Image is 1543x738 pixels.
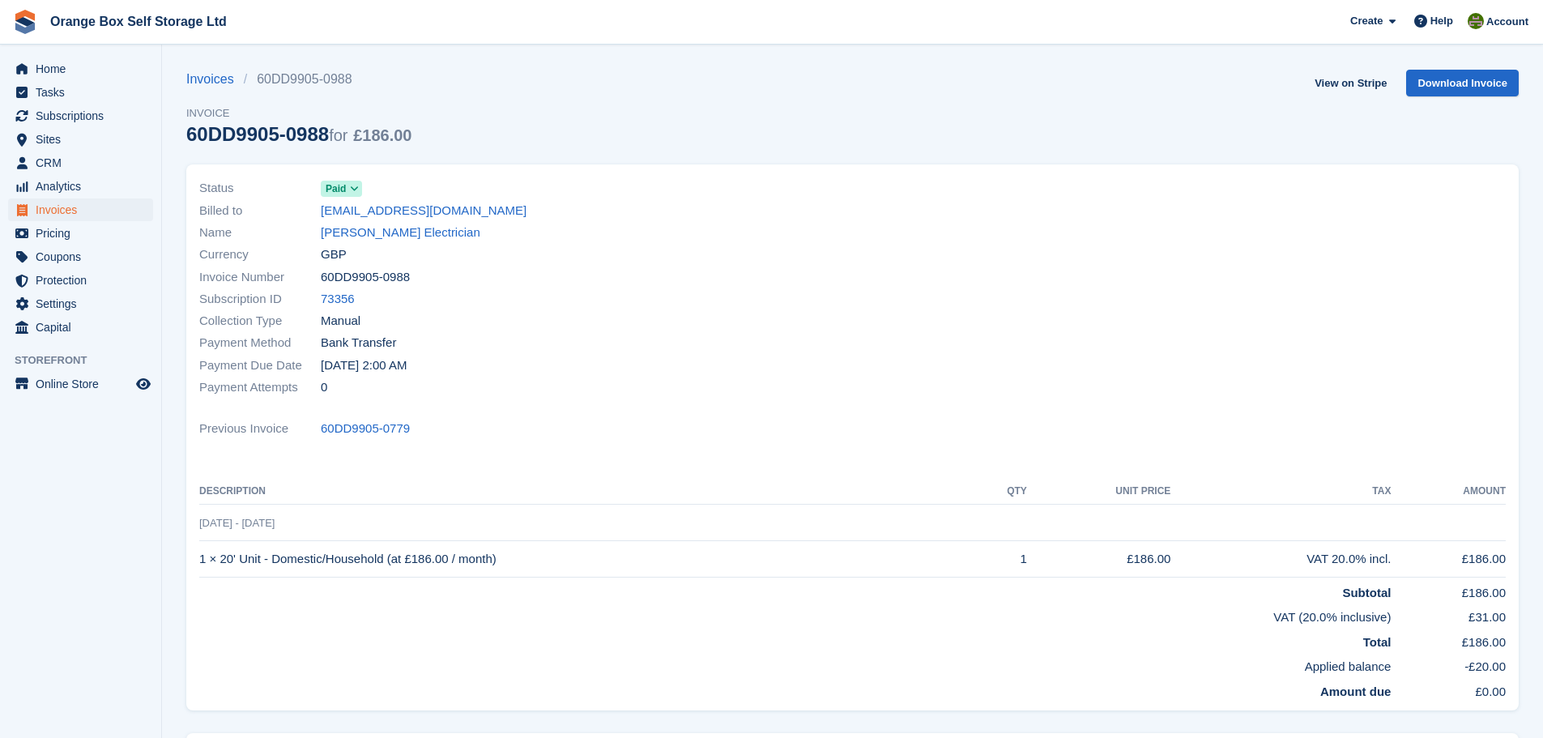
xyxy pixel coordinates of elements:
[8,151,153,174] a: menu
[8,105,153,127] a: menu
[1391,627,1506,652] td: £186.00
[13,10,37,34] img: stora-icon-8386f47178a22dfd0bd8f6a31ec36ba5ce8667c1dd55bd0f319d3a0aa187defe.svg
[199,517,275,529] span: [DATE] - [DATE]
[353,126,411,144] span: £186.00
[36,198,133,221] span: Invoices
[199,479,974,505] th: Description
[1350,13,1383,29] span: Create
[1170,550,1391,569] div: VAT 20.0% incl.
[199,541,974,578] td: 1 × 20' Unit - Domestic/Household (at £186.00 / month)
[329,126,347,144] span: for
[36,128,133,151] span: Sites
[199,179,321,198] span: Status
[199,651,1391,676] td: Applied balance
[321,378,327,397] span: 0
[1468,13,1484,29] img: Pippa White
[1406,70,1519,96] a: Download Invoice
[8,245,153,268] a: menu
[44,8,233,35] a: Orange Box Self Storage Ltd
[36,58,133,80] span: Home
[36,222,133,245] span: Pricing
[186,123,411,145] div: 60DD9905-0988
[1363,635,1392,649] strong: Total
[199,268,321,287] span: Invoice Number
[186,70,411,89] nav: breadcrumbs
[321,420,410,438] a: 60DD9905-0779
[134,374,153,394] a: Preview store
[36,245,133,268] span: Coupons
[8,222,153,245] a: menu
[321,356,407,375] time: 2025-08-02 01:00:00 UTC
[36,81,133,104] span: Tasks
[321,202,526,220] a: [EMAIL_ADDRESS][DOMAIN_NAME]
[1027,479,1171,505] th: Unit Price
[1486,14,1528,30] span: Account
[1391,602,1506,627] td: £31.00
[974,479,1026,505] th: QTY
[321,290,355,309] a: 73356
[186,105,411,122] span: Invoice
[8,316,153,339] a: menu
[199,202,321,220] span: Billed to
[1320,685,1392,698] strong: Amount due
[8,198,153,221] a: menu
[36,269,133,292] span: Protection
[8,128,153,151] a: menu
[1391,479,1506,505] th: Amount
[36,292,133,315] span: Settings
[1430,13,1453,29] span: Help
[1308,70,1393,96] a: View on Stripe
[15,352,161,369] span: Storefront
[1342,586,1391,599] strong: Subtotal
[8,58,153,80] a: menu
[8,175,153,198] a: menu
[321,334,396,352] span: Bank Transfer
[199,420,321,438] span: Previous Invoice
[1027,541,1171,578] td: £186.00
[8,292,153,315] a: menu
[186,70,244,89] a: Invoices
[321,268,410,287] span: 60DD9905-0988
[36,105,133,127] span: Subscriptions
[8,269,153,292] a: menu
[8,81,153,104] a: menu
[36,151,133,174] span: CRM
[199,378,321,397] span: Payment Attempts
[321,224,480,242] a: [PERSON_NAME] Electrician
[199,356,321,375] span: Payment Due Date
[321,179,362,198] a: Paid
[321,245,347,264] span: GBP
[974,541,1026,578] td: 1
[8,373,153,395] a: menu
[199,245,321,264] span: Currency
[321,312,360,331] span: Manual
[199,224,321,242] span: Name
[199,290,321,309] span: Subscription ID
[36,373,133,395] span: Online Store
[1391,676,1506,702] td: £0.00
[199,312,321,331] span: Collection Type
[1170,479,1391,505] th: Tax
[36,175,133,198] span: Analytics
[199,334,321,352] span: Payment Method
[36,316,133,339] span: Capital
[326,181,346,196] span: Paid
[199,602,1391,627] td: VAT (20.0% inclusive)
[1391,577,1506,602] td: £186.00
[1391,651,1506,676] td: -£20.00
[1391,541,1506,578] td: £186.00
